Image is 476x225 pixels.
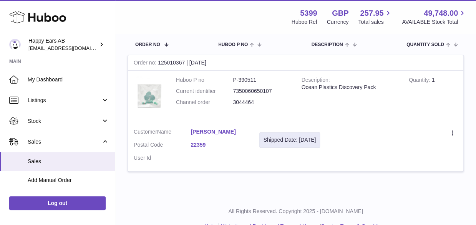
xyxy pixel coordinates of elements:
div: Currency [327,18,349,26]
dd: 7350060650107 [233,88,290,95]
div: 125010367 | [DATE] [128,55,463,71]
a: 22359 [191,141,247,149]
dt: Postal Code [134,141,191,151]
strong: Description [302,77,330,85]
a: Log out [9,196,106,210]
dt: Current identifier [176,88,233,95]
dd: P-390511 [233,76,290,84]
strong: GBP [332,8,348,18]
span: Total sales [358,18,392,26]
span: Stock [28,117,101,125]
div: Shipped Date: [DATE] [264,136,316,144]
dt: Channel order [176,99,233,106]
a: [PERSON_NAME] [191,128,247,136]
strong: Order no [134,60,158,68]
span: Add Manual Order [28,177,109,184]
span: 257.95 [360,8,383,18]
span: [EMAIL_ADDRESS][DOMAIN_NAME] [28,45,113,51]
div: Ocean Plastics Discovery Pack [302,84,397,91]
span: 49,748.00 [424,8,458,18]
span: Description [311,42,343,47]
span: Sales [28,138,101,146]
td: 1 [403,71,463,122]
p: All Rights Reserved. Copyright 2025 - [DOMAIN_NAME] [121,208,470,215]
span: My Dashboard [28,76,109,83]
a: 49,748.00 AVAILABLE Stock Total [402,8,467,26]
dt: Name [134,128,191,137]
img: 3pl@happyearsearplugs.com [9,39,21,50]
strong: Quantity [409,77,432,85]
span: Huboo P no [218,42,248,47]
span: AVAILABLE Stock Total [402,18,467,26]
span: Listings [28,97,101,104]
span: Sales [28,158,109,165]
div: Huboo Ref [292,18,317,26]
span: Quantity Sold [406,42,444,47]
img: 53991642634710.jpg [134,76,164,115]
dt: User Id [134,154,191,162]
dd: 3044464 [233,99,290,106]
span: Order No [135,42,160,47]
span: Customer [134,129,157,135]
dt: Huboo P no [176,76,233,84]
strong: 5399 [300,8,317,18]
a: 257.95 Total sales [358,8,392,26]
div: Happy Ears AB [28,37,98,52]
